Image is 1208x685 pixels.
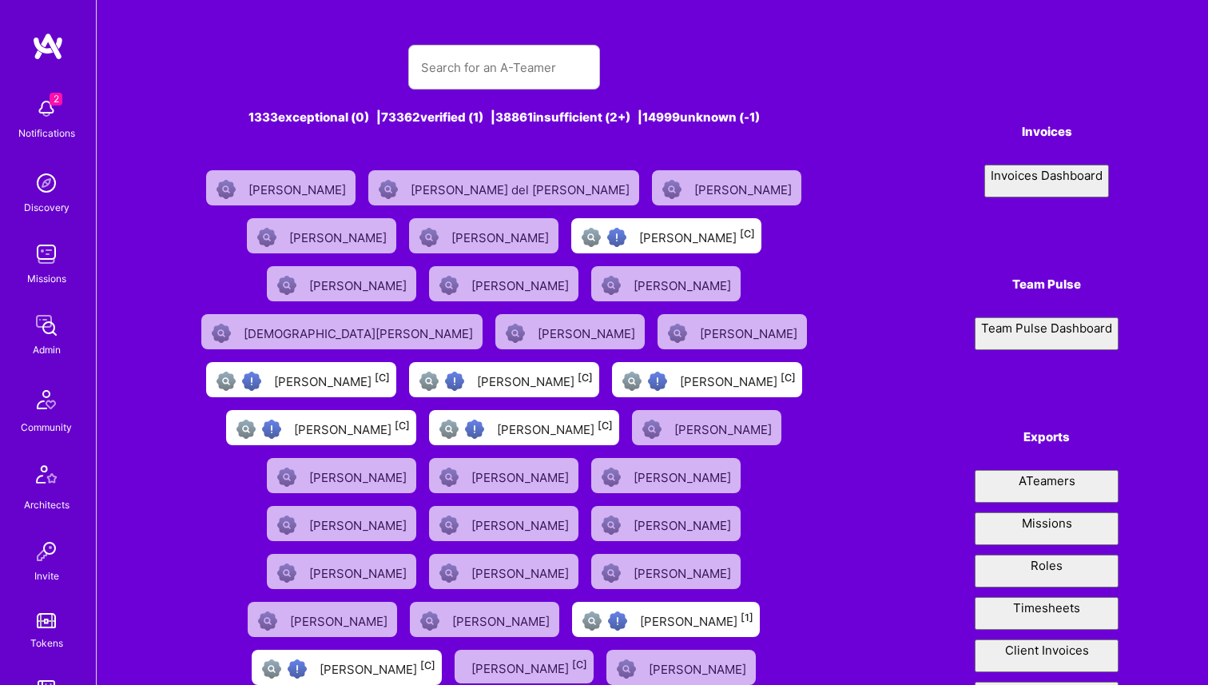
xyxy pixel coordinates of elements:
[379,180,398,199] img: Not Scrubbed
[30,167,62,199] img: discovery
[248,177,349,198] div: [PERSON_NAME]
[465,420,484,439] img: High Potential User
[186,109,822,125] div: 1333 exceptional (0) | 73362 verified (1) | 38861 insufficient (2+) | 14999 unknown (-1)
[582,228,601,247] img: Not fully vetted
[639,225,755,246] div: [PERSON_NAME]
[24,199,70,216] div: Discovery
[274,369,390,390] div: [PERSON_NAME]
[651,308,813,356] a: Not Scrubbed[PERSON_NAME]
[403,595,566,643] a: Not Scrubbed[PERSON_NAME]
[240,212,403,260] a: Not Scrubbed[PERSON_NAME]
[403,356,606,404] a: Not fully vettedHigh Potential User[PERSON_NAME][C]
[617,659,636,679] img: Not Scrubbed
[585,452,747,500] a: Not Scrubbed[PERSON_NAME]
[634,561,734,582] div: [PERSON_NAME]
[740,228,755,240] sup: [C]
[975,470,1119,503] button: ATeamers
[471,561,572,582] div: [PERSON_NAME]
[646,164,808,212] a: Not Scrubbed[PERSON_NAME]
[294,417,410,438] div: [PERSON_NAME]
[585,260,747,308] a: Not Scrubbed[PERSON_NAME]
[277,516,296,535] img: Not Scrubbed
[602,276,621,295] img: Not Scrubbed
[262,420,281,439] img: High Potential User
[668,324,687,343] img: Not Scrubbed
[680,369,796,390] div: [PERSON_NAME]
[30,635,63,651] div: Tokens
[260,500,423,548] a: Not Scrubbed[PERSON_NAME]
[471,465,572,486] div: [PERSON_NAME]
[220,404,423,452] a: Not fully vettedHigh Potential User[PERSON_NAME][C]
[260,548,423,595] a: Not Scrubbed[PERSON_NAME]
[439,564,459,583] img: Not Scrubbed
[975,317,1119,350] button: Team Pulse Dashboard
[290,609,391,630] div: [PERSON_NAME]
[18,125,75,141] div: Notifications
[741,611,753,623] sup: [1]
[420,659,435,671] sup: [C]
[634,513,734,534] div: [PERSON_NAME]
[241,595,403,643] a: Not Scrubbed[PERSON_NAME]
[975,165,1119,197] a: Invoices Dashboard
[309,273,410,294] div: [PERSON_NAME]
[538,321,638,342] div: [PERSON_NAME]
[984,165,1109,197] button: Invoices Dashboard
[277,564,296,583] img: Not Scrubbed
[30,93,62,125] img: bell
[309,465,410,486] div: [PERSON_NAME]
[200,164,362,212] a: Not Scrubbed[PERSON_NAME]
[375,372,390,384] sup: [C]
[648,372,667,391] img: High Potential User
[445,372,464,391] img: High Potential User
[565,212,768,260] a: Not fully vettedHigh Potential User[PERSON_NAME][C]
[506,324,525,343] img: Not Scrubbed
[362,164,646,212] a: Not Scrubbed[PERSON_NAME] del [PERSON_NAME]
[626,404,788,452] a: Not Scrubbed[PERSON_NAME]
[471,656,587,677] div: [PERSON_NAME]
[200,356,403,404] a: Not fully vettedHigh Potential User[PERSON_NAME][C]
[423,500,585,548] a: Not Scrubbed[PERSON_NAME]
[439,420,459,439] img: Not fully vetted
[411,177,633,198] div: [PERSON_NAME] del [PERSON_NAME]
[288,659,307,679] img: High Potential User
[242,372,261,391] img: High Potential User
[602,564,621,583] img: Not Scrubbed
[694,177,795,198] div: [PERSON_NAME]
[975,597,1119,630] button: Timesheets
[212,324,231,343] img: Not Scrubbed
[439,276,459,295] img: Not Scrubbed
[309,561,410,582] div: [PERSON_NAME]
[477,369,593,390] div: [PERSON_NAME]
[674,417,775,438] div: [PERSON_NAME]
[21,419,72,436] div: Community
[421,47,587,88] input: Search for an A-Teamer
[419,228,439,247] img: Not Scrubbed
[30,238,62,270] img: teamwork
[781,372,796,384] sup: [C]
[289,225,390,246] div: [PERSON_NAME]
[975,512,1119,545] button: Missions
[32,32,64,61] img: logo
[217,372,236,391] img: Not fully vetted
[439,516,459,535] img: Not Scrubbed
[24,496,70,513] div: Architects
[452,609,553,630] div: [PERSON_NAME]
[423,404,626,452] a: Not fully vettedHigh Potential User[PERSON_NAME][C]
[27,270,66,287] div: Missions
[27,380,66,419] img: Community
[585,500,747,548] a: Not Scrubbed[PERSON_NAME]
[700,321,801,342] div: [PERSON_NAME]
[260,452,423,500] a: Not Scrubbed[PERSON_NAME]
[975,555,1119,587] button: Roles
[975,430,1119,444] h4: Exports
[602,468,621,487] img: Not Scrubbed
[598,420,613,432] sup: [C]
[257,228,276,247] img: Not Scrubbed
[634,273,734,294] div: [PERSON_NAME]
[258,611,277,631] img: Not Scrubbed
[585,548,747,595] a: Not Scrubbed[PERSON_NAME]
[309,513,410,534] div: [PERSON_NAME]
[277,276,296,295] img: Not Scrubbed
[489,308,651,356] a: Not Scrubbed[PERSON_NAME]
